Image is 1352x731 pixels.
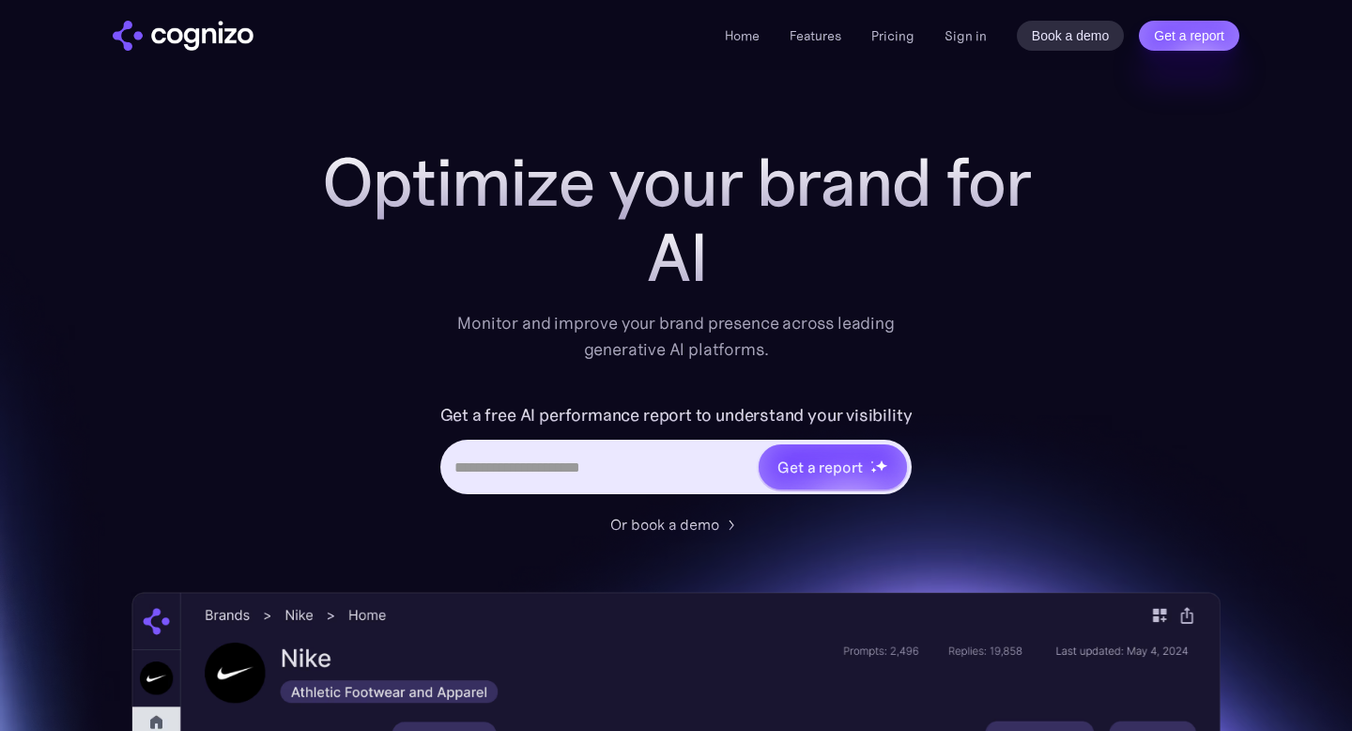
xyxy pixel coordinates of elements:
[945,24,987,47] a: Sign in
[875,459,887,472] img: star
[1139,21,1239,51] a: Get a report
[440,400,913,430] label: Get a free AI performance report to understand your visibility
[610,513,742,536] a: Or book a demo
[1017,21,1125,51] a: Book a demo
[113,21,253,51] a: home
[610,513,719,536] div: Or book a demo
[777,456,862,478] div: Get a report
[300,220,1052,295] div: AI
[445,310,907,363] div: Monitor and improve your brand presence across leading generative AI platforms.
[725,27,760,44] a: Home
[113,21,253,51] img: cognizo logo
[871,27,914,44] a: Pricing
[757,443,909,491] a: Get a reportstarstarstar
[790,27,841,44] a: Features
[870,467,877,474] img: star
[300,145,1052,220] h1: Optimize your brand for
[440,400,913,504] form: Hero URL Input Form
[870,460,873,463] img: star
